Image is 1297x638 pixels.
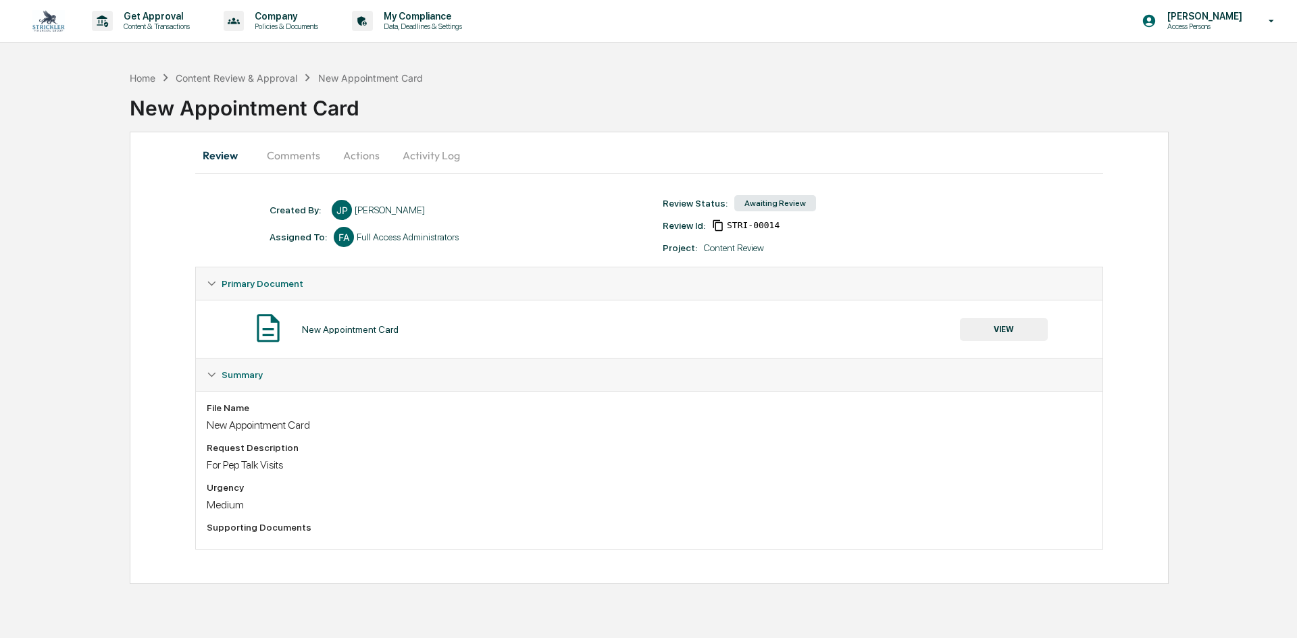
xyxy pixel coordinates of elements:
[207,522,1092,533] div: Supporting Documents
[734,195,816,211] div: Awaiting Review
[196,391,1102,549] div: Summary
[222,369,263,380] span: Summary
[1156,22,1249,31] p: Access Persons
[332,200,352,220] div: JP
[1254,593,1290,630] iframe: Open customer support
[207,419,1092,431] div: New Appointment Card
[302,324,399,335] div: New Appointment Card
[207,498,1092,511] div: Medium
[727,220,780,231] span: d95f6a16-eadd-46c9-9a56-a55ab9b21ab9
[130,85,1297,120] div: New Appointment Card
[113,22,197,31] p: Content & Transactions
[113,11,197,22] p: Get Approval
[256,139,331,171] button: Comments
[207,402,1092,413] div: File Name
[331,139,392,171] button: Actions
[207,458,1092,471] div: For Pep Talk Visits
[663,242,697,253] div: Project:
[196,267,1102,300] div: Primary Document
[960,318,1048,341] button: VIEW
[663,198,728,209] div: Review Status:
[130,72,155,84] div: Home
[222,278,303,289] span: Primary Document
[355,205,425,215] div: [PERSON_NAME]
[334,227,354,247] div: FA
[270,232,327,242] div: Assigned To:
[244,22,325,31] p: Policies & Documents
[32,10,65,32] img: logo
[207,482,1092,493] div: Urgency
[663,220,705,231] div: Review Id:
[373,22,469,31] p: Data, Deadlines & Settings
[176,72,297,84] div: Content Review & Approval
[195,139,1103,171] div: secondary tabs example
[318,72,423,84] div: New Appointment Card
[251,311,285,345] img: Document Icon
[270,205,325,215] div: Created By: ‎ ‎
[207,442,1092,453] div: Request Description
[196,358,1102,391] div: Summary
[704,242,764,253] div: Content Review
[373,11,469,22] p: My Compliance
[195,139,256,171] button: Review
[392,139,471,171] button: Activity Log
[244,11,325,22] p: Company
[357,232,459,242] div: Full Access Administrators
[196,300,1102,358] div: Primary Document
[1156,11,1249,22] p: [PERSON_NAME]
